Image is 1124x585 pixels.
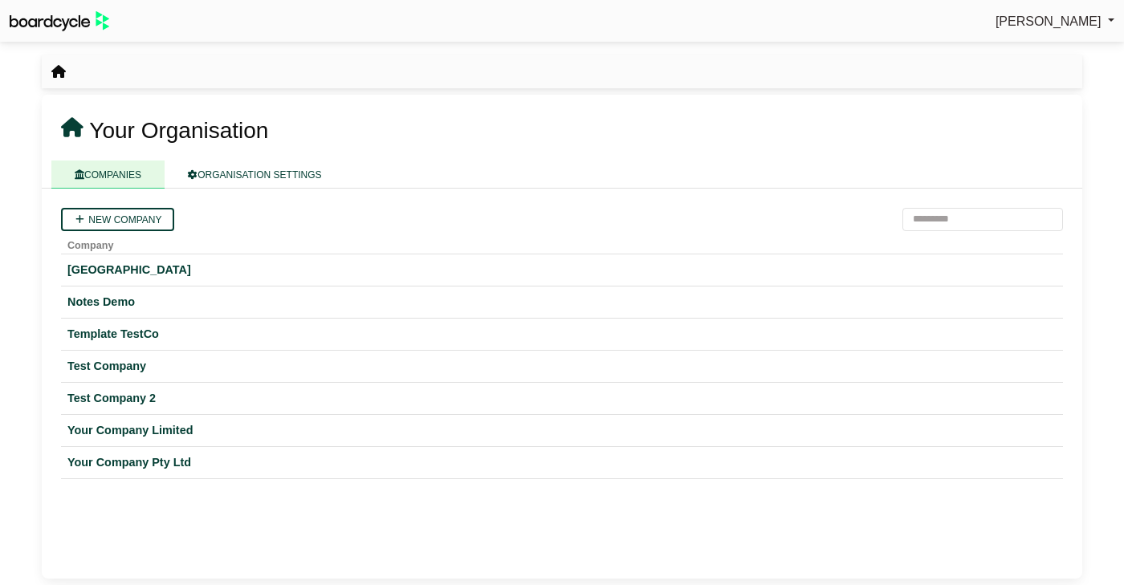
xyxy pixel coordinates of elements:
a: New company [61,208,174,231]
a: COMPANIES [51,160,165,189]
a: Notes Demo [67,293,1057,311]
span: [PERSON_NAME] [996,14,1102,28]
a: ORGANISATION SETTINGS [165,160,344,189]
img: BoardcycleBlackGreen-aaafeed430059cb809a45853b8cf6d952af9d84e6e89e1f1685b34bfd5cb7d64.svg [10,11,109,31]
a: Test Company 2 [67,389,1057,408]
a: Template TestCo [67,325,1057,343]
span: Your Organisation [89,118,268,143]
a: Your Company Limited [67,421,1057,440]
nav: breadcrumb [51,62,66,83]
a: Your Company Pty Ltd [67,453,1057,472]
a: [PERSON_NAME] [996,11,1114,32]
a: Test Company [67,357,1057,376]
a: [GEOGRAPHIC_DATA] [67,261,1057,279]
th: Company [61,231,1063,254]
